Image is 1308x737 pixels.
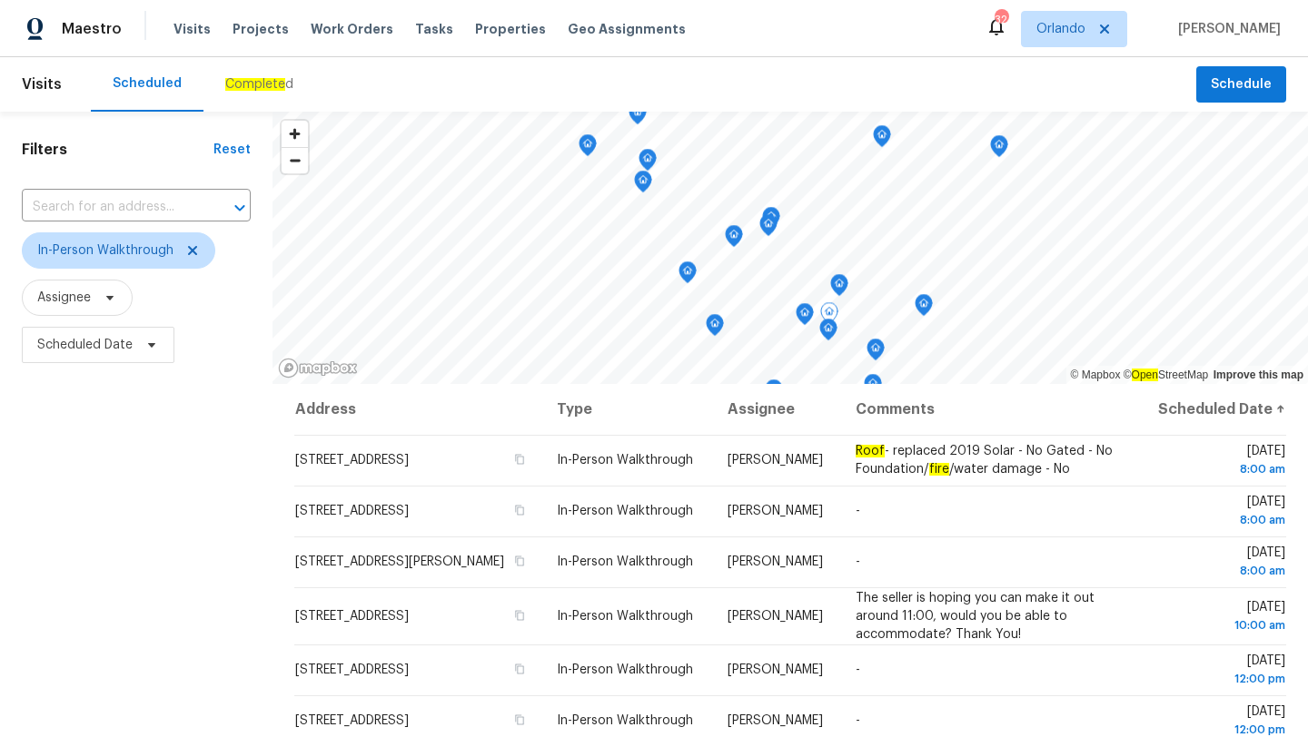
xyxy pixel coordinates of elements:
[1211,74,1272,96] span: Schedule
[796,303,814,331] div: Map marker
[728,555,823,568] span: [PERSON_NAME]
[762,207,780,235] div: Map marker
[557,714,693,727] span: In-Person Walkthrough
[639,149,657,177] div: Map marker
[295,454,409,467] span: [STREET_ADDRESS]
[713,384,841,435] th: Assignee
[282,147,308,173] button: Zoom out
[511,712,528,728] button: Copy Address
[173,20,211,38] span: Visits
[759,214,778,242] div: Map marker
[728,454,823,467] span: [PERSON_NAME]
[856,445,1113,476] span: - replaced 2019 Solar - No Gated - No Foundation/ /water damage - No
[1154,562,1285,580] div: 8:00 am
[282,148,308,173] span: Zoom out
[728,505,823,517] span: [PERSON_NAME]
[295,714,409,727] span: [STREET_ADDRESS]
[511,502,528,518] button: Copy Address
[728,610,823,623] span: [PERSON_NAME]
[22,64,62,104] span: Visits
[820,302,838,330] div: Map marker
[873,125,891,153] div: Map marker
[113,74,182,93] div: Scheduled
[22,141,213,159] h1: Filters
[1171,20,1281,38] span: [PERSON_NAME]
[62,20,122,38] span: Maestro
[295,505,409,517] span: [STREET_ADDRESS]
[706,314,724,342] div: Map marker
[511,607,528,624] button: Copy Address
[294,384,542,435] th: Address
[1196,66,1286,103] button: Schedule
[213,141,251,159] div: Reset
[1124,368,1209,381] a: OpenStreetMap
[511,661,528,677] button: Copy Address
[272,112,1308,384] canvas: Map
[856,592,1095,641] span: The seller is hoping you can make it out around 11:00, would you be able to accommodate? Thank You!
[856,663,860,676] span: -
[867,339,885,367] div: Map marker
[295,555,504,568] span: [STREET_ADDRESS][PERSON_NAME]
[1154,601,1285,634] span: [DATE]
[634,171,652,199] div: Map marker
[1139,384,1286,435] th: Scheduled Date ↑
[557,505,693,517] span: In-Person Walkthrough
[1154,445,1285,478] span: [DATE]
[1154,511,1285,529] div: 8:00 am
[1154,654,1285,688] span: [DATE]
[542,384,713,435] th: Type
[725,225,743,253] div: Map marker
[629,103,647,131] div: Map marker
[1036,20,1085,38] span: Orlando
[856,714,860,727] span: -
[728,714,823,727] span: [PERSON_NAME]
[728,663,823,676] span: [PERSON_NAME]
[511,553,528,569] button: Copy Address
[579,134,597,162] div: Map marker
[557,663,693,676] span: In-Person Walkthrough
[819,319,837,347] div: Map marker
[1132,368,1158,381] ah_el_jm_1744035306855: Open
[278,358,358,378] a: Mapbox homepage
[415,23,453,35] span: Tasks
[227,195,253,221] button: Open
[915,294,933,322] div: Map marker
[295,610,409,623] span: [STREET_ADDRESS]
[1154,496,1285,529] span: [DATE]
[568,20,686,38] span: Geo Assignments
[311,20,393,38] span: Work Orders
[37,241,173,260] span: In-Person Walkthrough
[225,78,285,91] ah_el_jm_1744037177693: Complete
[233,20,289,38] span: Projects
[929,463,949,476] ah_el_jm_1744035695279: fire
[557,555,693,568] span: In-Person Walkthrough
[1071,368,1121,381] a: Mapbox
[282,121,308,147] button: Zoom in
[1154,460,1285,478] div: 8:00 am
[557,454,693,467] span: In-Person Walkthrough
[225,75,293,93] div: d
[830,274,848,302] div: Map marker
[856,445,885,457] ah_el_jm_1744035119670: Roof
[1154,670,1285,688] div: 12:00 pm
[37,336,133,354] span: Scheduled Date
[765,379,783,408] div: Map marker
[475,20,546,38] span: Properties
[37,289,91,307] span: Assignee
[557,610,693,623] span: In-Person Walkthrough
[679,261,697,290] div: Map marker
[990,135,1008,163] div: Map marker
[864,374,882,402] div: Map marker
[511,451,528,467] button: Copy Address
[856,505,860,517] span: -
[1154,546,1285,580] span: [DATE]
[841,384,1139,435] th: Comments
[995,11,1007,29] div: 32
[22,193,200,221] input: Search for an address...
[295,663,409,676] span: [STREET_ADDRESS]
[1214,368,1303,381] a: Improve this map
[856,555,860,568] span: -
[1154,616,1285,634] div: 10:00 am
